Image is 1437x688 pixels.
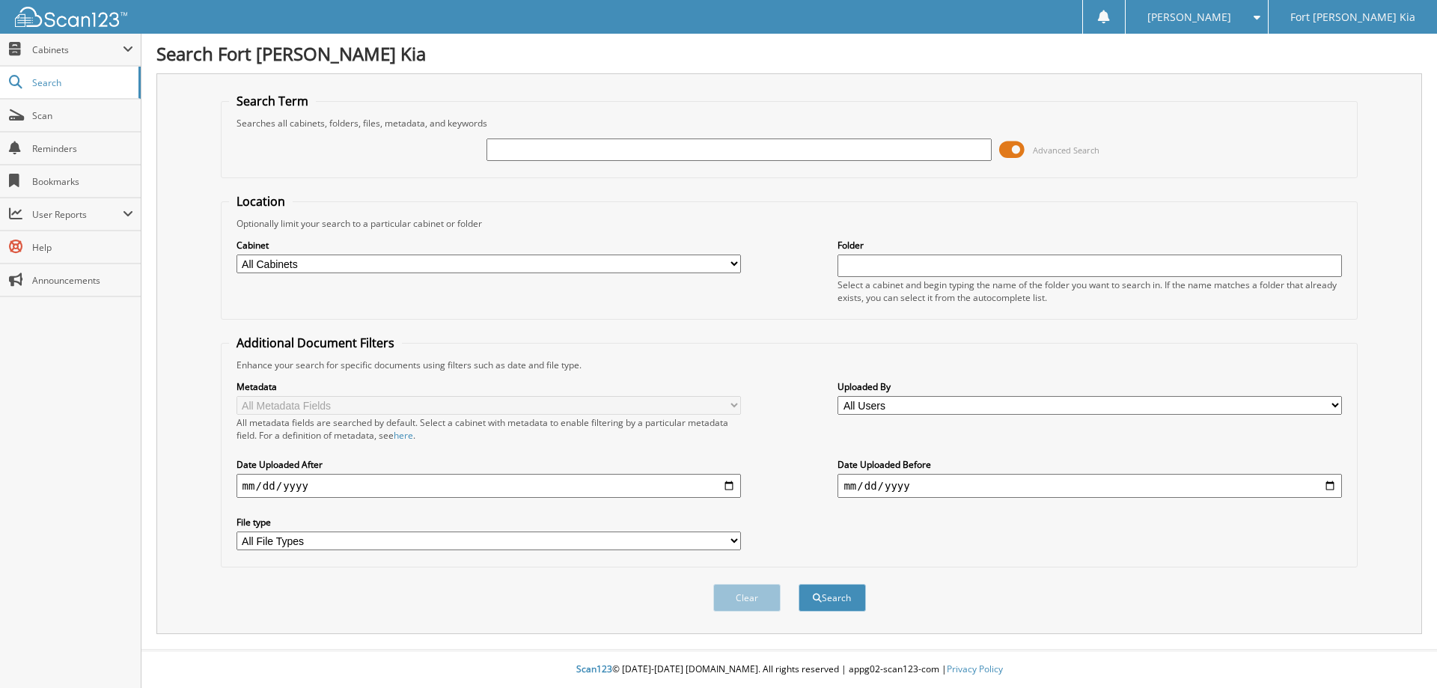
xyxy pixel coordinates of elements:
[141,651,1437,688] div: © [DATE]-[DATE] [DOMAIN_NAME]. All rights reserved | appg02-scan123-com |
[32,142,133,155] span: Reminders
[229,217,1350,230] div: Optionally limit your search to a particular cabinet or folder
[229,335,402,351] legend: Additional Document Filters
[32,76,131,89] span: Search
[229,359,1350,371] div: Enhance your search for specific documents using filters such as date and file type.
[576,663,612,675] span: Scan123
[838,380,1342,393] label: Uploaded By
[237,516,741,529] label: File type
[15,7,127,27] img: scan123-logo-white.svg
[32,241,133,254] span: Help
[838,239,1342,252] label: Folder
[1033,144,1099,156] span: Advanced Search
[237,474,741,498] input: start
[32,109,133,122] span: Scan
[1290,13,1415,22] span: Fort [PERSON_NAME] Kia
[229,193,293,210] legend: Location
[838,458,1342,471] label: Date Uploaded Before
[32,208,123,221] span: User Reports
[32,43,123,56] span: Cabinets
[32,274,133,287] span: Announcements
[713,584,781,612] button: Clear
[947,663,1003,675] a: Privacy Policy
[838,278,1342,304] div: Select a cabinet and begin typing the name of the folder you want to search in. If the name match...
[229,93,316,109] legend: Search Term
[237,239,741,252] label: Cabinet
[838,474,1342,498] input: end
[237,380,741,393] label: Metadata
[394,429,413,442] a: here
[237,416,741,442] div: All metadata fields are searched by default. Select a cabinet with metadata to enable filtering b...
[229,117,1350,130] div: Searches all cabinets, folders, files, metadata, and keywords
[156,41,1422,66] h1: Search Fort [PERSON_NAME] Kia
[237,458,741,471] label: Date Uploaded After
[32,175,133,188] span: Bookmarks
[1147,13,1231,22] span: [PERSON_NAME]
[799,584,866,612] button: Search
